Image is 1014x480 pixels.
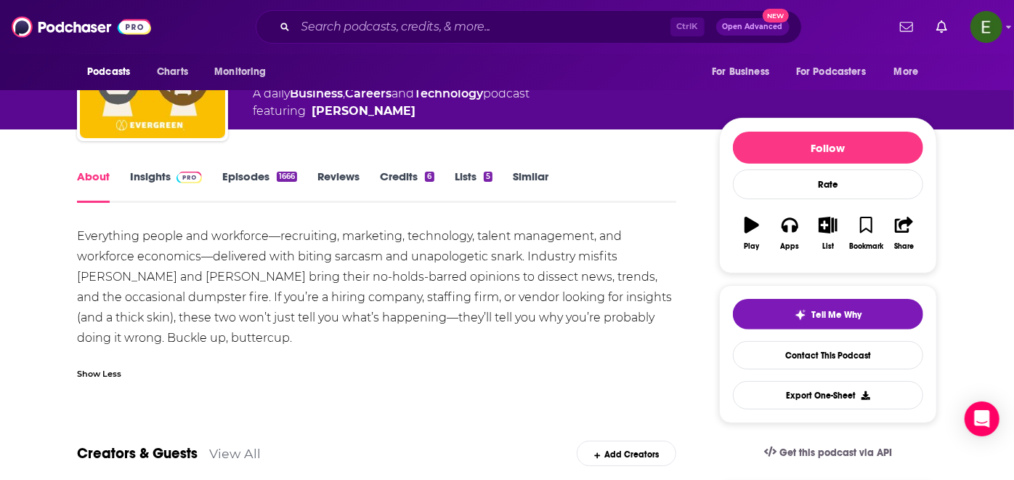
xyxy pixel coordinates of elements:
[809,207,847,260] button: List
[965,401,999,436] div: Open Intercom Messenger
[147,58,197,86] a: Charts
[77,444,198,463] a: Creators & Guests
[712,62,769,82] span: For Business
[87,62,130,82] span: Podcasts
[796,62,866,82] span: For Podcasters
[157,62,188,82] span: Charts
[894,242,914,251] div: Share
[392,87,414,100] span: and
[753,435,904,471] a: Get this podcast via API
[253,85,530,120] div: A daily podcast
[214,62,266,82] span: Monitoring
[787,58,887,86] button: open menu
[204,58,285,86] button: open menu
[781,242,800,251] div: Apps
[425,172,434,182] div: 6
[455,169,492,203] a: Lists5
[930,15,953,39] a: Show notifications dropdown
[77,226,676,348] div: Everything people and workforce—recruiting, marketing, technology, talent management, and workfor...
[970,11,1002,43] button: Show profile menu
[970,11,1002,43] span: Logged in as Emily.Kaplan
[130,169,202,203] a: InsightsPodchaser Pro
[296,15,670,39] input: Search podcasts, credits, & more...
[253,103,530,120] span: featuring
[12,13,151,41] img: Podchaser - Follow, Share and Rate Podcasts
[77,58,149,86] button: open menu
[733,341,923,369] a: Contact This Podcast
[763,9,789,23] span: New
[702,58,787,86] button: open menu
[771,207,808,260] button: Apps
[894,62,919,82] span: More
[77,169,110,203] a: About
[716,18,790,36] button: Open AdvancedNew
[779,447,892,459] span: Get this podcast via API
[795,309,806,321] img: tell me why sparkle
[723,23,783,31] span: Open Advanced
[312,103,415,120] a: Chad Sowash
[177,172,202,183] img: Podchaser Pro
[733,381,923,409] button: Export One-Sheet
[884,58,937,86] button: open menu
[733,169,923,199] div: Rate
[885,207,923,260] button: Share
[847,207,885,260] button: Bookmark
[222,169,297,203] a: Episodes1666
[290,87,343,100] a: Business
[822,242,834,251] div: List
[970,11,1002,43] img: User Profile
[733,299,923,329] button: tell me why sparkleTell Me Why
[317,169,360,203] a: Reviews
[733,132,923,164] button: Follow
[343,87,345,100] span: ,
[484,172,492,182] div: 5
[577,441,676,466] div: Add Creators
[380,169,434,203] a: Credits6
[894,15,919,39] a: Show notifications dropdown
[733,207,771,260] button: Play
[256,10,802,44] div: Search podcasts, credits, & more...
[345,87,392,100] a: Careers
[277,172,297,182] div: 1666
[670,17,705,36] span: Ctrl K
[812,309,862,321] span: Tell Me Why
[414,87,483,100] a: Technology
[745,242,760,251] div: Play
[849,242,883,251] div: Bookmark
[209,446,261,461] a: View All
[513,169,548,203] a: Similar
